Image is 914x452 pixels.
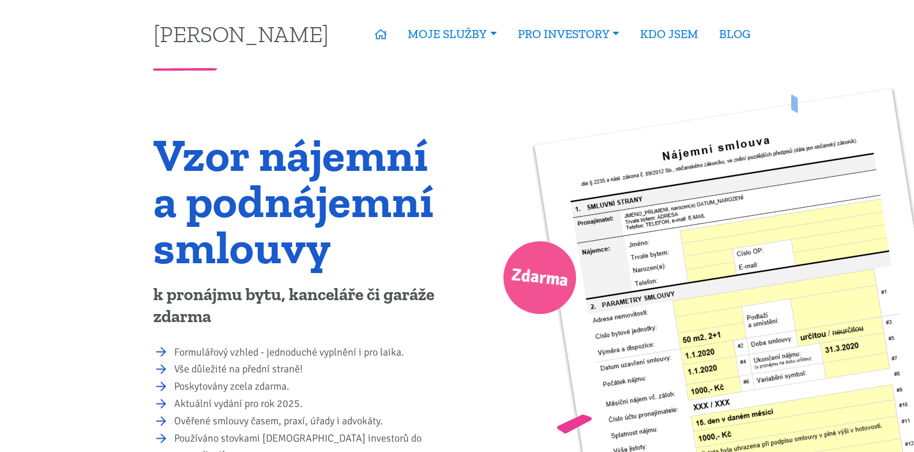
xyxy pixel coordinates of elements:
[153,23,329,45] a: [PERSON_NAME]
[709,21,761,47] a: BLOG
[507,21,630,47] a: PRO INVESTORY
[153,284,449,328] p: k pronájmu bytu, kanceláře či garáže zdarma
[174,396,449,412] li: Aktuální vydání pro rok 2025.
[174,413,449,429] li: Ověřené smlouvy časem, praxí, úřady i advokáty.
[397,21,507,47] a: MOJE SLUŽBY
[174,345,449,361] li: Formulářový vzhled - jednoduché vyplnění i pro laika.
[153,132,449,270] h1: Vzor nájemní a podnájemní smlouvy
[630,21,709,47] a: KDO JSEM
[510,260,570,296] span: Zdarma
[174,379,449,395] li: Poskytovány zcela zdarma.
[174,361,449,378] li: Vše důležité na přední straně!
